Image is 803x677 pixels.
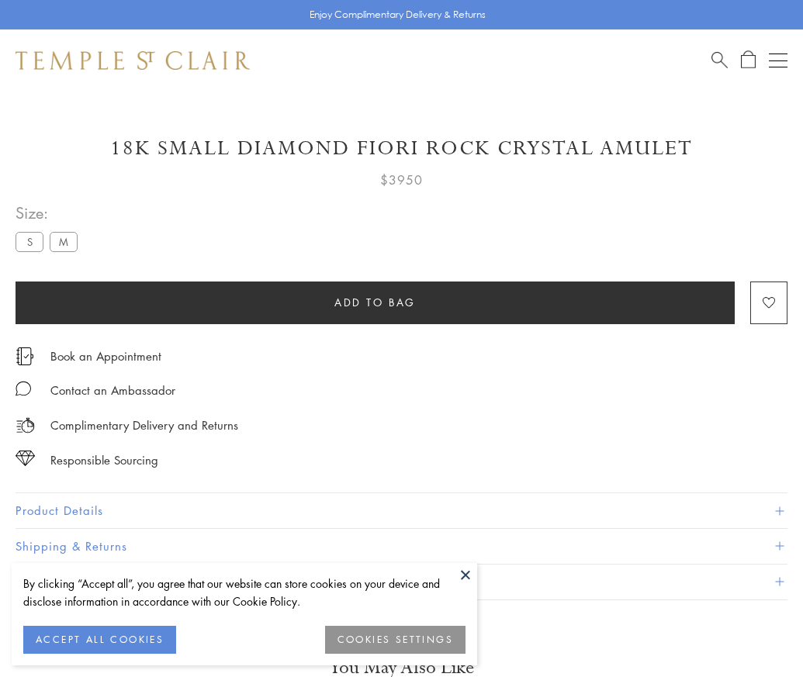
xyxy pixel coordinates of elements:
span: $3950 [380,170,423,190]
p: Enjoy Complimentary Delivery & Returns [310,7,486,22]
a: Book an Appointment [50,347,161,364]
img: Temple St. Clair [16,51,250,70]
img: icon_delivery.svg [16,416,35,435]
p: Complimentary Delivery and Returns [50,416,238,435]
button: ACCEPT ALL COOKIES [23,626,176,654]
div: Contact an Ambassador [50,381,175,400]
button: Shipping & Returns [16,529,787,564]
span: Add to bag [334,294,416,311]
label: S [16,232,43,251]
button: COOKIES SETTINGS [325,626,466,654]
img: icon_appointment.svg [16,347,34,365]
div: By clicking “Accept all”, you agree that our website can store cookies on your device and disclos... [23,575,466,610]
img: MessageIcon-01_2.svg [16,381,31,396]
img: icon_sourcing.svg [16,451,35,466]
a: Search [711,50,728,70]
button: Add to bag [16,282,735,324]
span: Size: [16,200,84,226]
h1: 18K Small Diamond Fiori Rock Crystal Amulet [16,135,787,162]
button: Product Details [16,493,787,528]
a: Open Shopping Bag [741,50,756,70]
button: Open navigation [769,51,787,70]
label: M [50,232,78,251]
div: Responsible Sourcing [50,451,158,470]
